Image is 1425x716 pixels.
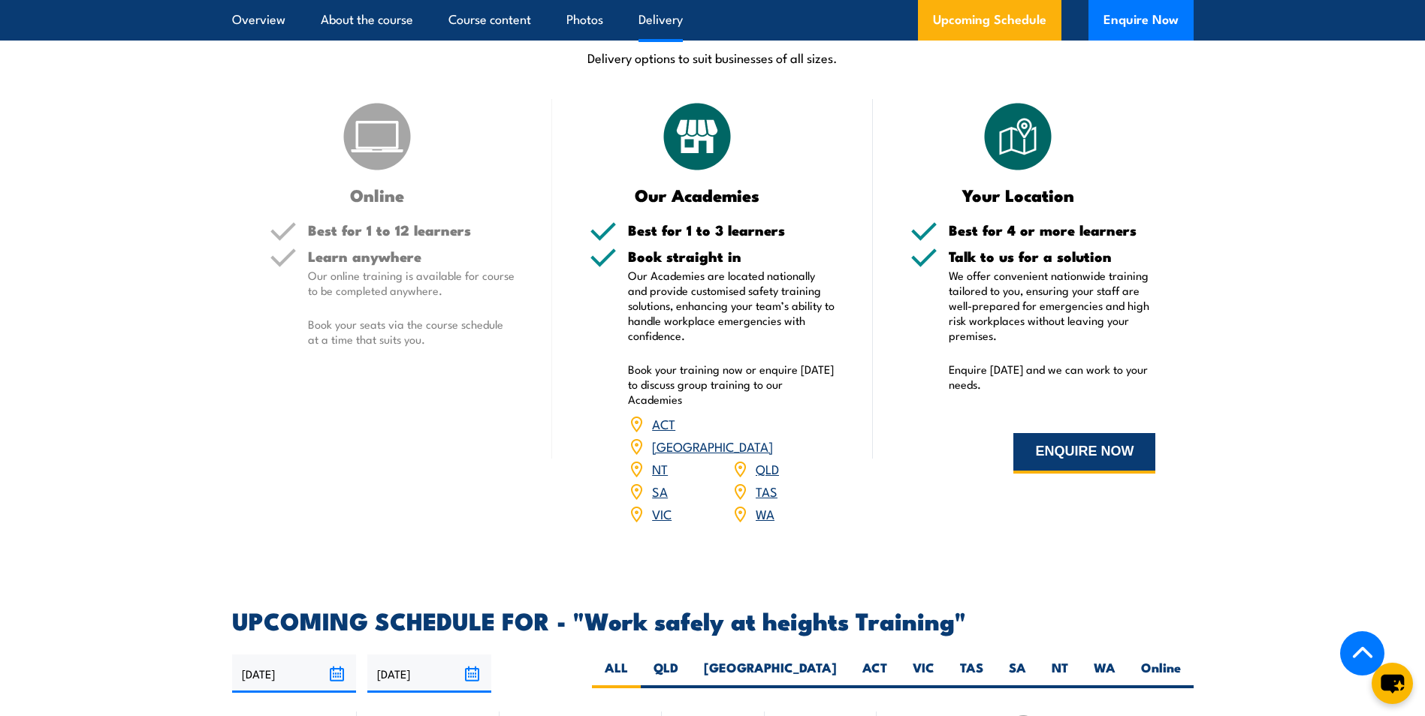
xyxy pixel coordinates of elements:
[308,317,515,347] p: Book your seats via the course schedule at a time that suits you.
[949,249,1156,263] h5: Talk to us for a solution
[641,659,691,688] label: QLD
[947,659,996,688] label: TAS
[850,659,900,688] label: ACT
[756,459,779,477] a: QLD
[590,186,805,203] h3: Our Academies
[367,654,491,693] input: To date
[1128,659,1194,688] label: Online
[949,362,1156,392] p: Enquire [DATE] and we can work to your needs.
[652,504,672,522] a: VIC
[232,609,1194,630] h2: UPCOMING SCHEDULE FOR - "Work safely at heights Training"
[652,459,668,477] a: NT
[996,659,1039,688] label: SA
[308,223,515,237] h5: Best for 1 to 12 learners
[1081,659,1128,688] label: WA
[652,482,668,500] a: SA
[910,186,1126,203] h3: Your Location
[1372,663,1413,704] button: chat-button
[756,504,774,522] a: WA
[592,659,641,688] label: ALL
[628,268,835,343] p: Our Academies are located nationally and provide customised safety training solutions, enhancing ...
[270,186,485,203] h3: Online
[628,249,835,263] h5: Book straight in
[949,268,1156,343] p: We offer convenient nationwide training tailored to you, ensuring your staff are well-prepared fo...
[308,249,515,263] h5: Learn anywhere
[308,268,515,298] p: Our online training is available for course to be completed anywhere.
[628,362,835,407] p: Book your training now or enquire [DATE] to discuss group training to our Academies
[900,659,947,688] label: VIC
[652,414,675,432] a: ACT
[756,482,777,500] a: TAS
[1039,659,1081,688] label: NT
[232,654,356,693] input: From date
[232,49,1194,66] p: Delivery options to suit businesses of all sizes.
[652,437,773,455] a: [GEOGRAPHIC_DATA]
[691,659,850,688] label: [GEOGRAPHIC_DATA]
[949,223,1156,237] h5: Best for 4 or more learners
[628,223,835,237] h5: Best for 1 to 3 learners
[1013,433,1155,474] button: ENQUIRE NOW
